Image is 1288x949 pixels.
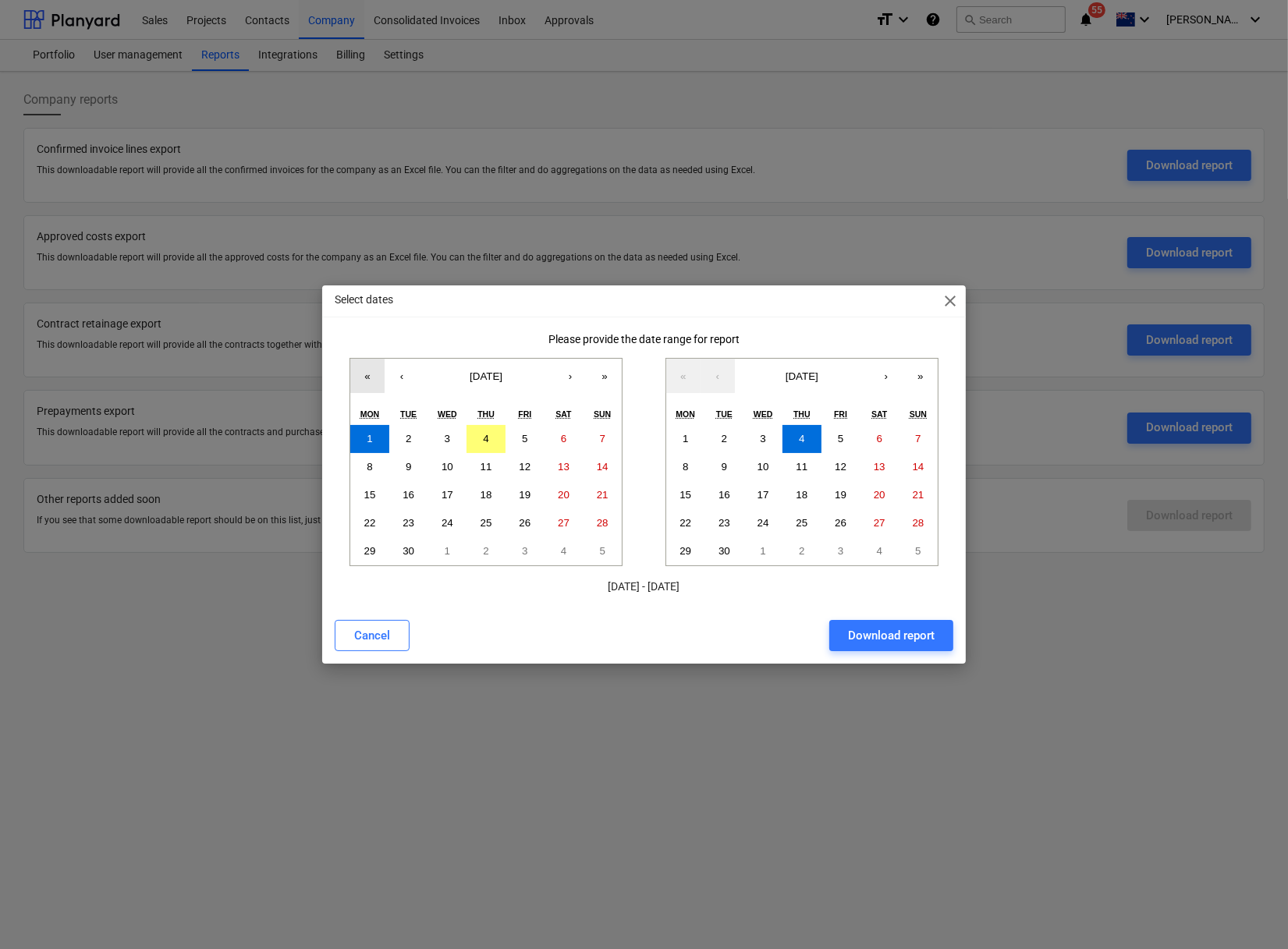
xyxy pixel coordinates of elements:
abbr: September 27, 2025 [558,517,569,529]
span: [DATE] [470,370,502,382]
abbr: Thursday [793,409,811,419]
button: September 19, 2025 [506,481,545,509]
button: September 4, 2025 [782,425,821,453]
button: September 16, 2025 [705,481,744,509]
abbr: September 1, 2025 [367,433,372,444]
button: October 5, 2025 [899,537,938,565]
button: September 7, 2025 [899,425,938,453]
button: September 20, 2025 [545,481,584,509]
abbr: October 2, 2025 [483,545,488,557]
button: September 18, 2025 [467,481,506,509]
button: September 14, 2025 [899,453,938,481]
button: September 29, 2025 [350,537,389,565]
button: September 10, 2025 [743,453,782,481]
button: September 8, 2025 [350,453,389,481]
abbr: September 25, 2025 [796,517,807,529]
button: October 5, 2025 [583,537,622,565]
abbr: September 27, 2025 [874,517,885,529]
button: September 22, 2025 [350,509,389,537]
abbr: October 3, 2025 [838,545,843,557]
abbr: Thursday [477,409,495,419]
abbr: September 4, 2025 [483,433,488,444]
abbr: September 19, 2025 [519,489,530,501]
abbr: Saturday [871,409,887,419]
span: [DATE] [786,370,818,382]
p: Select dates [335,292,393,308]
button: September 1, 2025 [350,425,389,453]
abbr: October 5, 2025 [599,545,605,557]
button: September 9, 2025 [389,453,428,481]
abbr: October 5, 2025 [915,545,921,557]
button: September 5, 2025 [506,425,545,453]
button: September 5, 2025 [821,425,860,453]
button: ‹ [701,359,735,393]
button: October 2, 2025 [467,537,506,565]
abbr: September 30, 2025 [403,545,414,557]
button: › [553,359,587,393]
button: « [666,359,701,393]
button: September 30, 2025 [705,537,744,565]
div: Download report [848,625,935,646]
abbr: September 11, 2025 [481,461,492,473]
abbr: October 4, 2025 [877,545,882,557]
button: October 3, 2025 [821,537,860,565]
abbr: Monday [676,409,695,419]
abbr: September 28, 2025 [913,517,924,529]
button: Cancel [335,620,410,651]
div: Chat Widget [1210,874,1288,949]
abbr: September 23, 2025 [719,517,730,529]
abbr: September 20, 2025 [558,489,569,501]
abbr: September 14, 2025 [597,461,609,473]
abbr: September 12, 2025 [519,461,530,473]
abbr: September 30, 2025 [719,545,730,557]
abbr: Tuesday [716,409,733,419]
abbr: September 19, 2025 [835,489,846,501]
abbr: September 3, 2025 [760,433,765,444]
button: Download report [829,620,953,651]
abbr: September 7, 2025 [915,433,921,444]
abbr: October 4, 2025 [561,545,566,557]
button: September 16, 2025 [389,481,428,509]
div: Cancel [354,625,390,646]
abbr: September 17, 2025 [758,489,769,501]
abbr: September 25, 2025 [481,517,492,529]
button: September 15, 2025 [666,481,705,509]
abbr: October 2, 2025 [799,545,804,557]
abbr: September 9, 2025 [722,461,727,473]
abbr: September 21, 2025 [597,489,609,501]
abbr: September 29, 2025 [364,545,376,557]
abbr: September 20, 2025 [874,489,885,501]
abbr: Tuesday [400,409,417,419]
button: September 20, 2025 [860,481,899,509]
button: September 26, 2025 [821,509,860,537]
button: September 19, 2025 [821,481,860,509]
abbr: September 10, 2025 [758,461,769,473]
button: September 18, 2025 [782,481,821,509]
button: September 8, 2025 [666,453,705,481]
abbr: September 8, 2025 [367,461,372,473]
button: September 15, 2025 [350,481,389,509]
button: September 1, 2025 [666,425,705,453]
button: September 25, 2025 [782,509,821,537]
abbr: Friday [834,409,847,419]
button: September 12, 2025 [506,453,545,481]
abbr: September 3, 2025 [445,433,450,444]
button: September 17, 2025 [743,481,782,509]
button: September 29, 2025 [666,537,705,565]
abbr: Monday [360,409,380,419]
button: September 13, 2025 [545,453,584,481]
abbr: September 10, 2025 [442,461,453,473]
abbr: September 9, 2025 [406,461,411,473]
button: ‹ [385,359,419,393]
abbr: Friday [518,409,531,419]
abbr: September 26, 2025 [835,517,846,529]
abbr: September 11, 2025 [796,461,807,473]
button: » [903,359,938,393]
button: September 24, 2025 [428,509,467,537]
button: September 3, 2025 [428,425,467,453]
abbr: September 14, 2025 [913,461,924,473]
abbr: Sunday [594,409,611,419]
abbr: September 8, 2025 [683,461,688,473]
abbr: September 24, 2025 [442,517,453,529]
button: [DATE] [419,359,553,393]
